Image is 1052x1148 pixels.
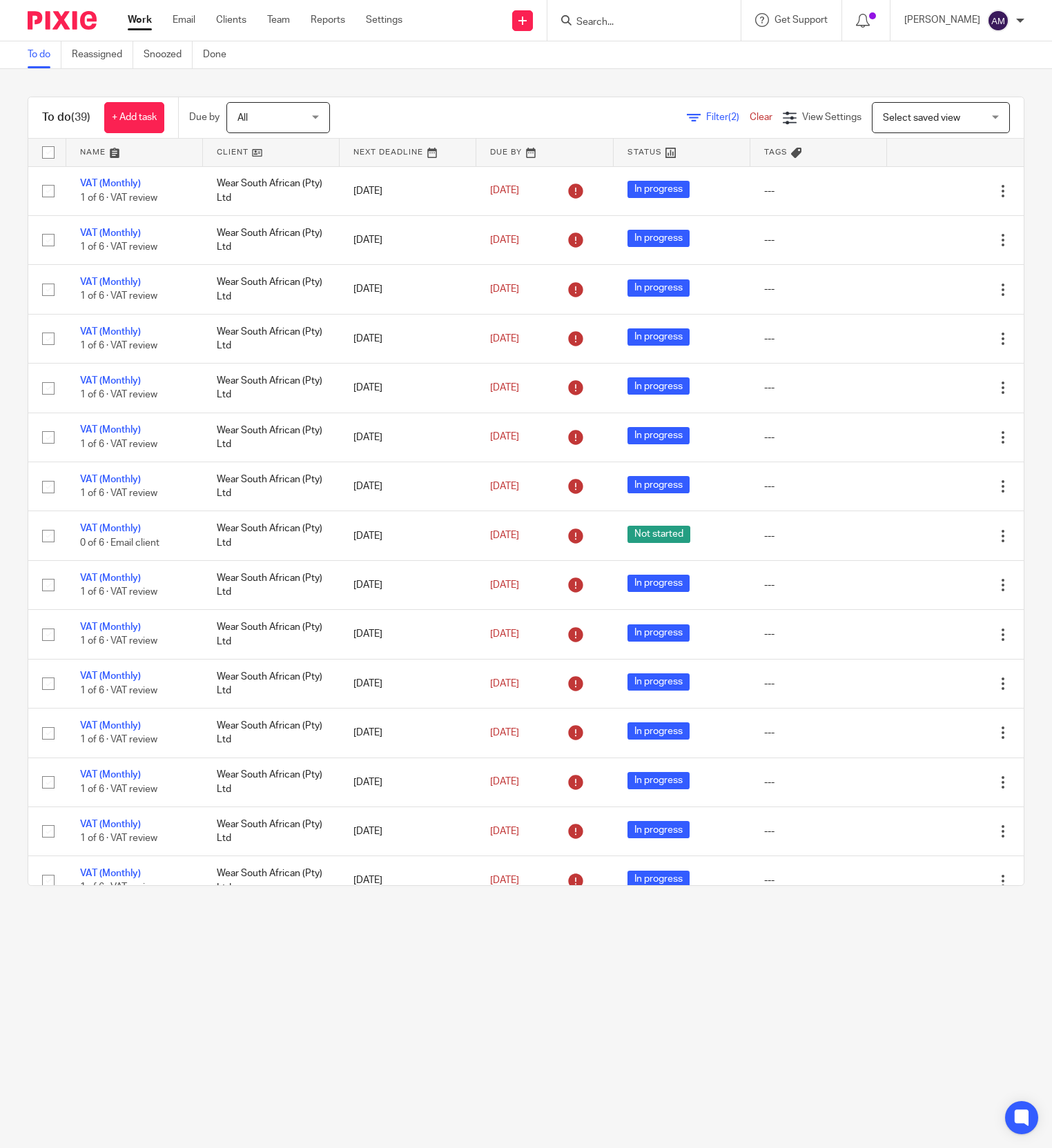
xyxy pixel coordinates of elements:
td: Wear South African (Pty) Ltd [203,610,340,659]
td: [DATE] [340,560,476,609]
img: svg%3E [987,10,1009,32]
span: [DATE] [490,334,519,344]
td: [DATE] [340,806,476,855]
img: Pixie [28,11,97,30]
span: 1 of 6 · VAT review [80,292,157,301]
td: Wear South African (Pty) Ltd [203,560,340,609]
span: 0 of 6 · Email client [80,538,159,548]
div: --- [764,627,873,641]
div: --- [764,332,873,346]
a: VAT (Monthly) [80,869,141,878]
span: Filter [706,112,750,122]
a: Team [267,13,290,27]
div: --- [764,726,873,740]
span: 1 of 6 · VAT review [80,883,157,893]
span: In progress [627,821,690,838]
td: Wear South African (Pty) Ltd [203,364,340,413]
td: [DATE] [340,215,476,264]
td: [DATE] [340,758,476,806]
span: [DATE] [490,482,519,491]
span: 1 of 6 · VAT review [80,784,157,794]
td: [DATE] [340,364,476,413]
span: [DATE] [490,186,519,196]
span: 1 of 6 · VAT review [80,637,157,646]
span: In progress [627,328,690,346]
span: Tags [764,148,788,156]
span: [DATE] [490,580,519,590]
td: Wear South African (Pty) Ltd [203,659,340,708]
a: VAT (Monthly) [80,770,141,780]
a: VAT (Monthly) [80,179,141,188]
span: 1 of 6 · VAT review [80,193,157,203]
a: VAT (Monthly) [80,475,141,484]
span: [DATE] [490,433,519,442]
a: Work [128,13,152,27]
td: [DATE] [340,856,476,905]
a: To do [28,41,61,68]
span: [DATE] [490,383,519,393]
span: In progress [627,722,690,740]
span: In progress [627,871,690,888]
div: --- [764,578,873,592]
td: [DATE] [340,265,476,314]
span: Get Support [775,15,828,25]
a: VAT (Monthly) [80,228,141,238]
span: [DATE] [490,778,519,787]
span: In progress [627,673,690,691]
h1: To do [42,110,90,125]
td: [DATE] [340,709,476,758]
a: Email [173,13,195,27]
span: In progress [627,181,690,198]
a: VAT (Monthly) [80,820,141,829]
span: [DATE] [490,235,519,245]
span: In progress [627,476,690,493]
td: Wear South African (Pty) Ltd [203,856,340,905]
td: Wear South African (Pty) Ltd [203,806,340,855]
div: --- [764,184,873,198]
div: --- [764,775,873,789]
span: [DATE] [490,531,519,540]
p: [PERSON_NAME] [904,13,980,27]
a: VAT (Monthly) [80,277,141,287]
span: 1 of 6 · VAT review [80,242,157,252]
td: Wear South African (Pty) Ltd [203,265,340,314]
a: VAT (Monthly) [80,721,141,731]
span: 1 of 6 · VAT review [80,587,157,597]
a: Settings [366,13,402,27]
td: [DATE] [340,511,476,560]
div: --- [764,233,873,247]
div: --- [764,529,873,543]
span: In progress [627,624,690,642]
span: In progress [627,427,690,444]
span: View Settings [802,112,861,122]
td: [DATE] [340,166,476,215]
a: Done [203,41,237,68]
span: 1 of 6 · VAT review [80,735,157,744]
td: [DATE] [340,659,476,708]
div: --- [764,430,873,444]
div: --- [764,381,873,395]
td: Wear South African (Pty) Ltd [203,709,340,758]
a: VAT (Monthly) [80,573,141,583]
input: Search [575,17,699,29]
span: [DATE] [490,629,519,639]
a: Reassigned [72,41,133,68]
span: (39) [71,112,90,123]
div: --- [764,677,873,691]
span: [DATE] [490,284,519,294]
p: Due by [189,110,220,124]
span: All [237,113,248,123]
span: (2) [728,112,739,122]
span: 1 of 6 · VAT review [80,488,157,498]
a: VAT (Monthly) [80,327,141,337]
a: + Add task [104,102,164,133]
div: --- [764,824,873,838]
span: [DATE] [490,728,519,738]
span: In progress [627,772,690,789]
a: VAT (Monthly) [80,425,141,435]
td: [DATE] [340,413,476,462]
td: Wear South African (Pty) Ltd [203,215,340,264]
td: Wear South African (Pty) Ltd [203,166,340,215]
td: Wear South African (Pty) Ltd [203,511,340,560]
div: --- [764,873,873,887]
